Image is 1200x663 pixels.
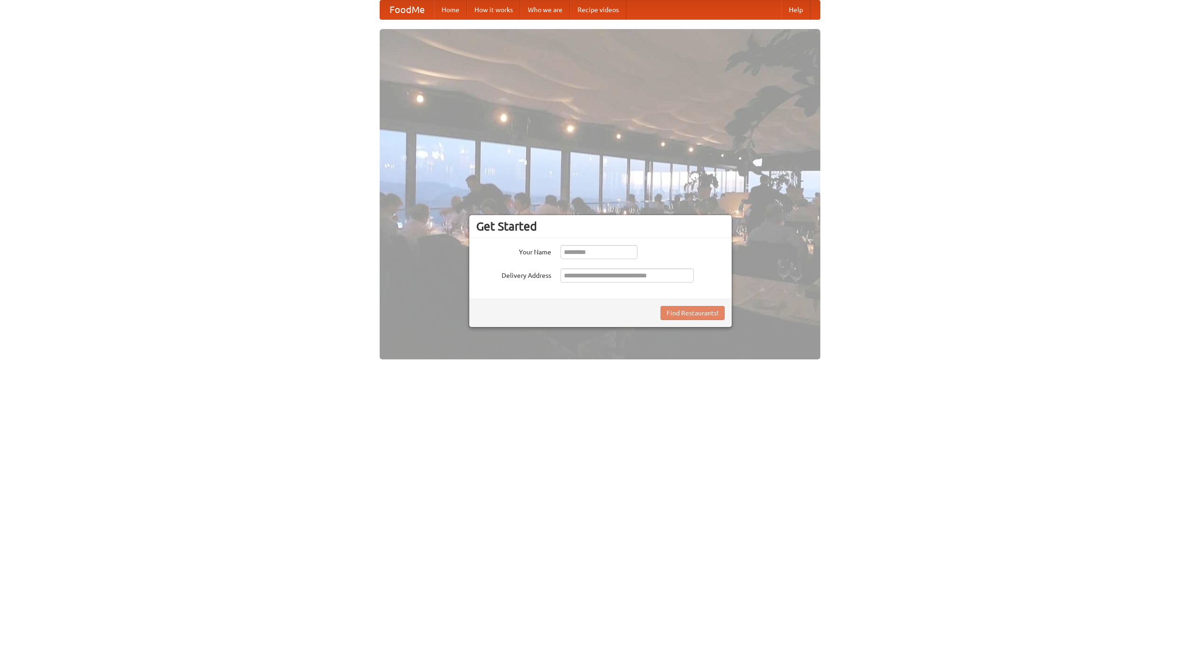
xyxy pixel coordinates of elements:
a: Who we are [520,0,570,19]
button: Find Restaurants! [660,306,725,320]
a: How it works [467,0,520,19]
a: Home [434,0,467,19]
h3: Get Started [476,219,725,233]
a: Help [781,0,810,19]
a: FoodMe [380,0,434,19]
label: Your Name [476,245,551,257]
label: Delivery Address [476,268,551,280]
a: Recipe videos [570,0,626,19]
